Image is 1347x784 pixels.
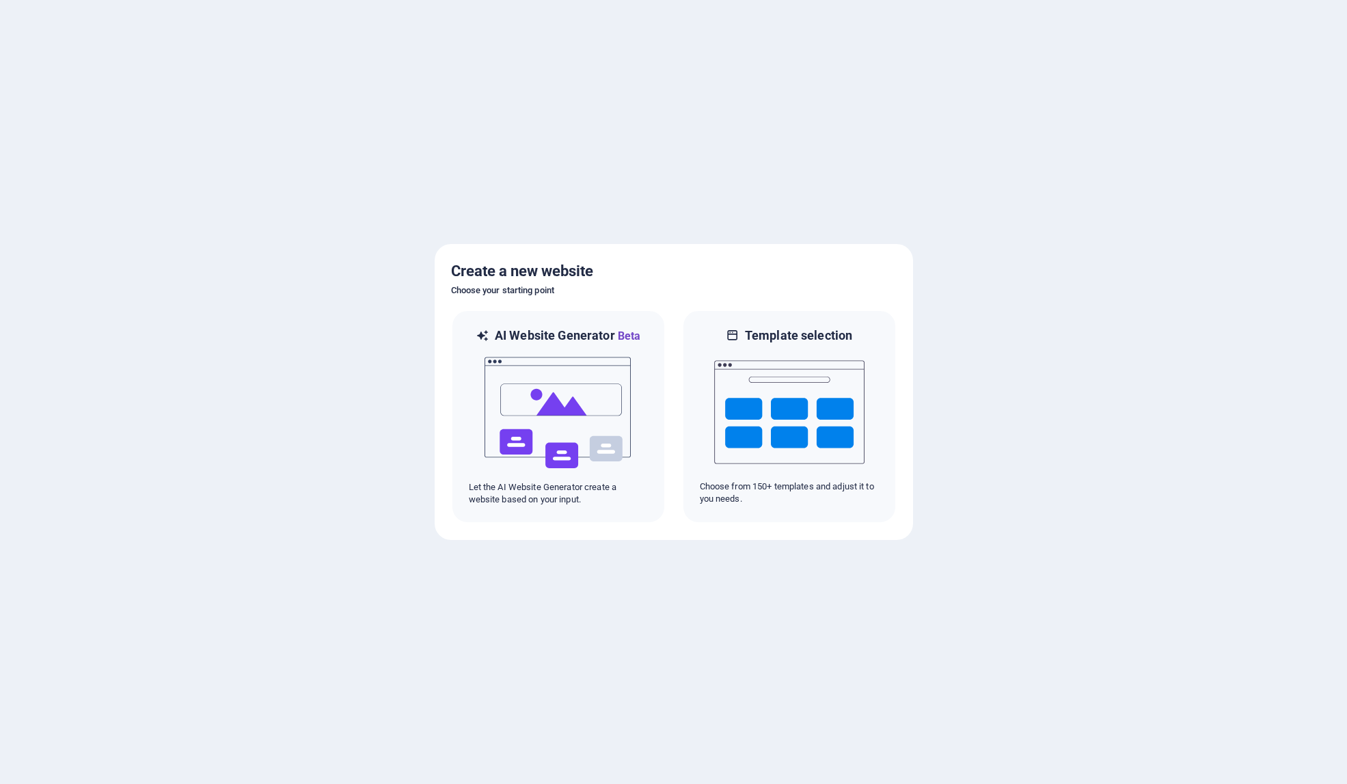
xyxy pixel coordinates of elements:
[615,329,641,342] span: Beta
[451,310,666,524] div: AI Website GeneratorBetaaiLet the AI Website Generator create a website based on your input.
[469,481,648,506] p: Let the AI Website Generator create a website based on your input.
[451,260,897,282] h5: Create a new website
[745,327,852,344] h6: Template selection
[682,310,897,524] div: Template selectionChoose from 150+ templates and adjust it to you needs.
[700,481,879,505] p: Choose from 150+ templates and adjust it to you needs.
[495,327,640,344] h6: AI Website Generator
[483,344,634,481] img: ai
[451,282,897,299] h6: Choose your starting point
